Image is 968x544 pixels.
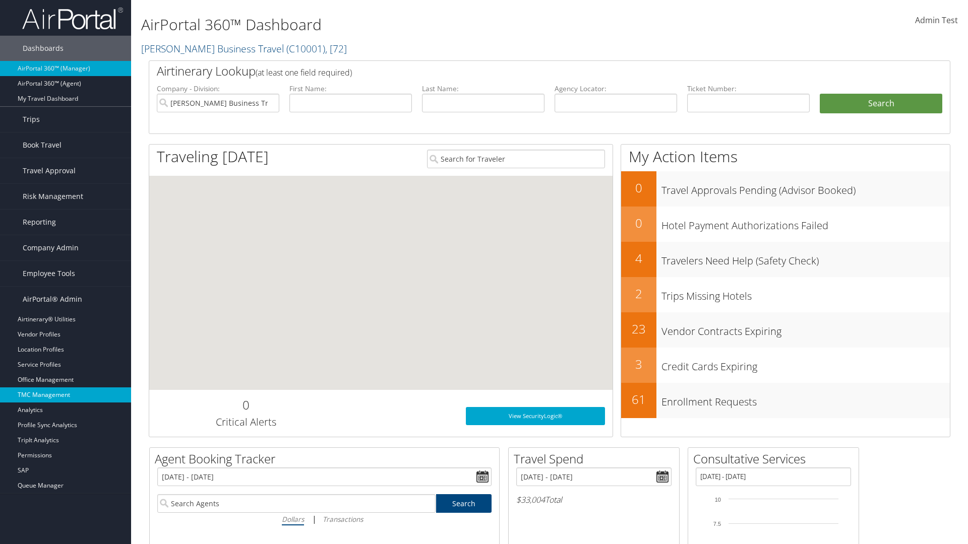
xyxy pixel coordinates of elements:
[23,132,62,158] span: Book Travel
[621,146,950,167] h1: My Action Items
[289,84,412,94] label: First Name:
[286,42,325,55] span: ( C10001 )
[621,320,656,337] h2: 23
[621,383,950,418] a: 61Enrollment Requests
[516,494,545,505] span: $33,004
[621,250,656,267] h2: 4
[621,277,950,312] a: 2Trips Missing Hotels
[23,261,75,286] span: Employee Tools
[157,84,279,94] label: Company - Division:
[661,355,950,374] h3: Credit Cards Expiring
[713,521,721,527] tspan: 7.5
[621,348,950,383] a: 3Credit Cards Expiring
[23,36,64,61] span: Dashboards
[325,42,347,55] span: , [ 72 ]
[23,235,79,260] span: Company Admin
[141,14,686,35] h1: AirPortal 360™ Dashboard
[661,284,950,303] h3: Trips Missing Hotels
[621,242,950,277] a: 4Travelers Need Help (Safety Check)
[155,450,499,467] h2: Agent Booking Tracker
[23,287,82,312] span: AirPortal® Admin
[23,210,56,235] span: Reporting
[915,5,958,36] a: Admin Test
[157,494,436,513] input: Search Agents
[621,171,950,207] a: 0Travel Approvals Pending (Advisor Booked)
[661,249,950,268] h3: Travelers Need Help (Safety Check)
[621,285,656,302] h2: 2
[915,15,958,26] span: Admin Test
[22,7,123,30] img: airportal-logo.png
[621,356,656,373] h2: 3
[516,494,672,505] h6: Total
[141,42,347,55] a: [PERSON_NAME] Business Travel
[661,214,950,233] h3: Hotel Payment Authorizations Failed
[23,184,83,209] span: Risk Management
[661,390,950,409] h3: Enrollment Requests
[621,215,656,232] h2: 0
[621,312,950,348] a: 23Vendor Contracts Expiring
[282,514,304,524] i: Dollars
[687,84,810,94] label: Ticket Number:
[621,391,656,408] h2: 61
[621,179,656,196] h2: 0
[661,319,950,338] h3: Vendor Contracts Expiring
[820,94,942,114] button: Search
[693,450,859,467] h2: Consultative Services
[157,415,335,429] h3: Critical Alerts
[23,107,40,132] span: Trips
[466,407,605,425] a: View SecurityLogic®
[157,513,492,525] div: |
[436,494,492,513] a: Search
[23,158,76,183] span: Travel Approval
[621,207,950,242] a: 0Hotel Payment Authorizations Failed
[157,62,876,80] h2: Airtinerary Lookup
[256,67,352,78] span: (at least one field required)
[661,178,950,197] h3: Travel Approvals Pending (Advisor Booked)
[555,84,677,94] label: Agency Locator:
[427,150,605,168] input: Search for Traveler
[323,514,363,524] i: Transactions
[422,84,544,94] label: Last Name:
[157,146,269,167] h1: Traveling [DATE]
[157,396,335,414] h2: 0
[514,450,679,467] h2: Travel Spend
[715,497,721,503] tspan: 10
